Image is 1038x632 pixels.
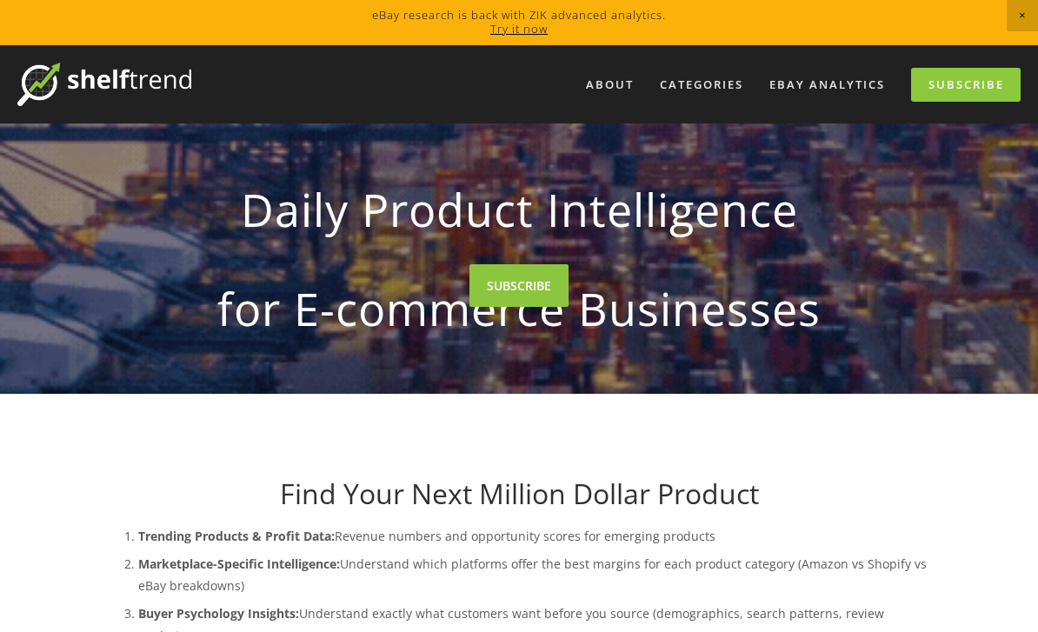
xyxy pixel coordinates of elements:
[911,68,1021,102] a: Subscribe
[138,528,335,544] strong: Trending Products & Profit Data:
[138,525,935,547] p: Revenue numbers and opportunity scores for emerging products
[131,169,907,250] strong: Daily Product Intelligence
[131,268,907,349] strong: for E-commerce Businesses
[575,70,645,99] a: About
[649,70,755,99] div: Categories
[138,605,299,622] strong: Buyer Psychology Insights:
[490,21,548,37] a: Try it now
[138,553,935,596] p: Understand which platforms offer the best margins for each product category (Amazon vs Shopify vs...
[103,477,935,510] h1: Find Your Next Million Dollar Product
[138,555,340,572] strong: Marketplace-Specific Intelligence:
[17,63,191,106] img: ShelfTrend
[469,264,569,307] a: SUBSCRIBE
[758,70,896,99] a: eBay Analytics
